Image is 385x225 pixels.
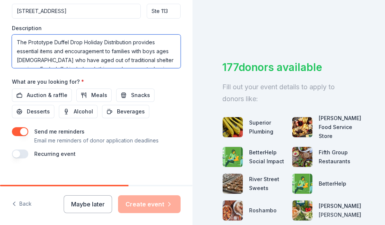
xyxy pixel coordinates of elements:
button: Desserts [12,105,54,118]
div: [PERSON_NAME] Food Service Store [319,114,361,141]
div: Superior Plumbing [249,118,286,136]
img: photo for River Street Sweets [223,174,243,194]
span: Snacks [131,91,150,100]
img: photo for Fifth Group Restaurants [292,147,312,167]
div: Fifth Group Restaurants [319,148,356,166]
label: Recurring event [34,151,76,157]
div: BetterHelp [319,179,346,188]
label: Description [12,25,42,32]
div: [PERSON_NAME] [PERSON_NAME] [319,202,361,219]
label: What are you looking for? [12,78,84,86]
img: photo for BetterHelp Social Impact [223,147,243,167]
button: Meals [76,89,112,102]
button: Snacks [116,89,155,102]
p: Email me reminders of donor application deadlines [34,136,159,145]
div: River Street Sweets [249,175,286,193]
textarea: The Prototype Duffel Drop Holiday Distribution provides essential items and encouragement to fami... [12,35,181,68]
img: photo for Superior Plumbing [223,117,243,137]
span: Auction & raffle [27,91,67,100]
button: Beverages [102,105,149,118]
img: photo for Gordon Food Service Store [292,117,312,137]
input: Enter a US address [12,4,141,19]
img: photo for BetterHelp [292,174,312,194]
img: photo for Roshambo [223,200,243,221]
div: 177 donors available [222,60,355,75]
span: Desserts [27,107,50,116]
label: Send me reminders [34,128,85,135]
span: Beverages [117,107,145,116]
div: Fill out your event details to apply to donors like: [222,81,355,105]
button: Auction & raffle [12,89,72,102]
div: BetterHelp Social Impact [249,148,286,166]
span: Alcohol [74,107,93,116]
button: Maybe later [64,195,112,213]
button: Alcohol [59,105,98,118]
img: photo for Harris Teeter [292,200,312,221]
span: Meals [91,91,107,100]
input: # [147,4,181,19]
button: Back [12,196,32,212]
